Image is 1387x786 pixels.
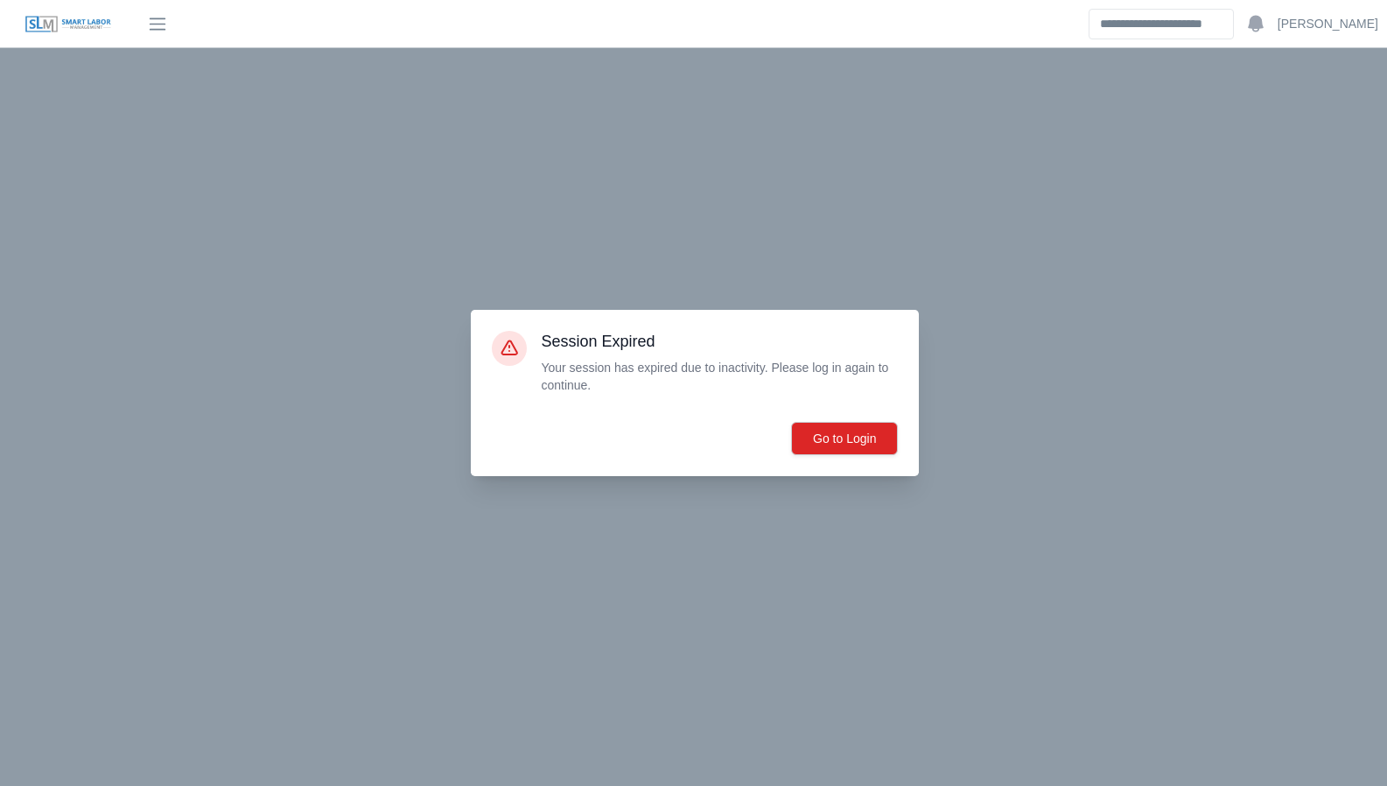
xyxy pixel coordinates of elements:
h3: Session Expired [541,331,898,352]
input: Search [1089,9,1234,39]
button: Go to Login [791,422,898,455]
a: [PERSON_NAME] [1278,15,1378,33]
img: SLM Logo [25,15,112,34]
p: Your session has expired due to inactivity. Please log in again to continue. [541,359,898,394]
